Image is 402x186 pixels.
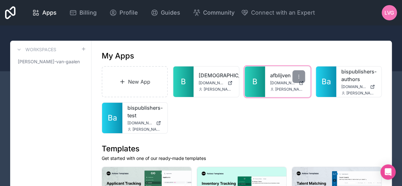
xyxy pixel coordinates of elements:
[199,80,225,86] span: [DOMAIN_NAME]
[15,46,56,53] a: Workspaces
[199,72,234,79] a: [DEMOGRAPHIC_DATA]
[270,80,305,86] a: [DOMAIN_NAME]
[181,77,186,87] span: B
[108,113,117,123] span: Ba
[133,127,162,132] span: [PERSON_NAME][EMAIL_ADDRESS][DOMAIN_NAME]
[104,6,143,20] a: Profile
[64,6,102,20] a: Billing
[102,51,134,61] h1: My Apps
[252,77,257,87] span: B
[341,84,367,89] span: [DOMAIN_NAME]
[102,155,382,162] p: Get started with one of our ready-made templates
[204,87,234,92] span: [PERSON_NAME][EMAIL_ADDRESS][DOMAIN_NAME]
[245,66,265,97] a: B
[199,80,234,86] a: [DOMAIN_NAME]
[127,121,162,126] a: [DOMAIN_NAME]
[102,103,122,133] a: Ba
[127,104,162,119] a: bispublishers-test
[15,56,86,67] a: [PERSON_NAME]-van-gaalen
[275,87,305,92] span: [PERSON_NAME][EMAIL_ADDRESS][DOMAIN_NAME]
[316,66,336,97] a: Ba
[18,59,80,65] span: [PERSON_NAME]-van-gaalen
[27,6,62,20] a: Apps
[173,66,194,97] a: B
[270,72,305,79] a: afblijven
[102,66,168,97] a: New App
[341,84,376,89] a: [DOMAIN_NAME]
[341,68,376,83] a: bispublishers-authors
[346,91,376,96] span: [PERSON_NAME][EMAIL_ADDRESS][DOMAIN_NAME]
[385,9,394,17] span: LvG
[321,77,330,87] span: Ba
[25,46,56,53] h3: Workspaces
[161,8,180,17] span: Guides
[42,8,57,17] span: Apps
[79,8,97,17] span: Billing
[270,80,296,86] span: [DOMAIN_NAME]
[119,8,138,17] span: Profile
[188,6,240,20] a: Community
[203,8,235,17] span: Community
[127,121,153,126] span: [DOMAIN_NAME]
[102,144,382,154] h1: Templates
[380,164,396,180] div: Open Intercom Messenger
[241,8,315,17] button: Connect with an Expert
[251,8,315,17] span: Connect with an Expert
[146,6,185,20] a: Guides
